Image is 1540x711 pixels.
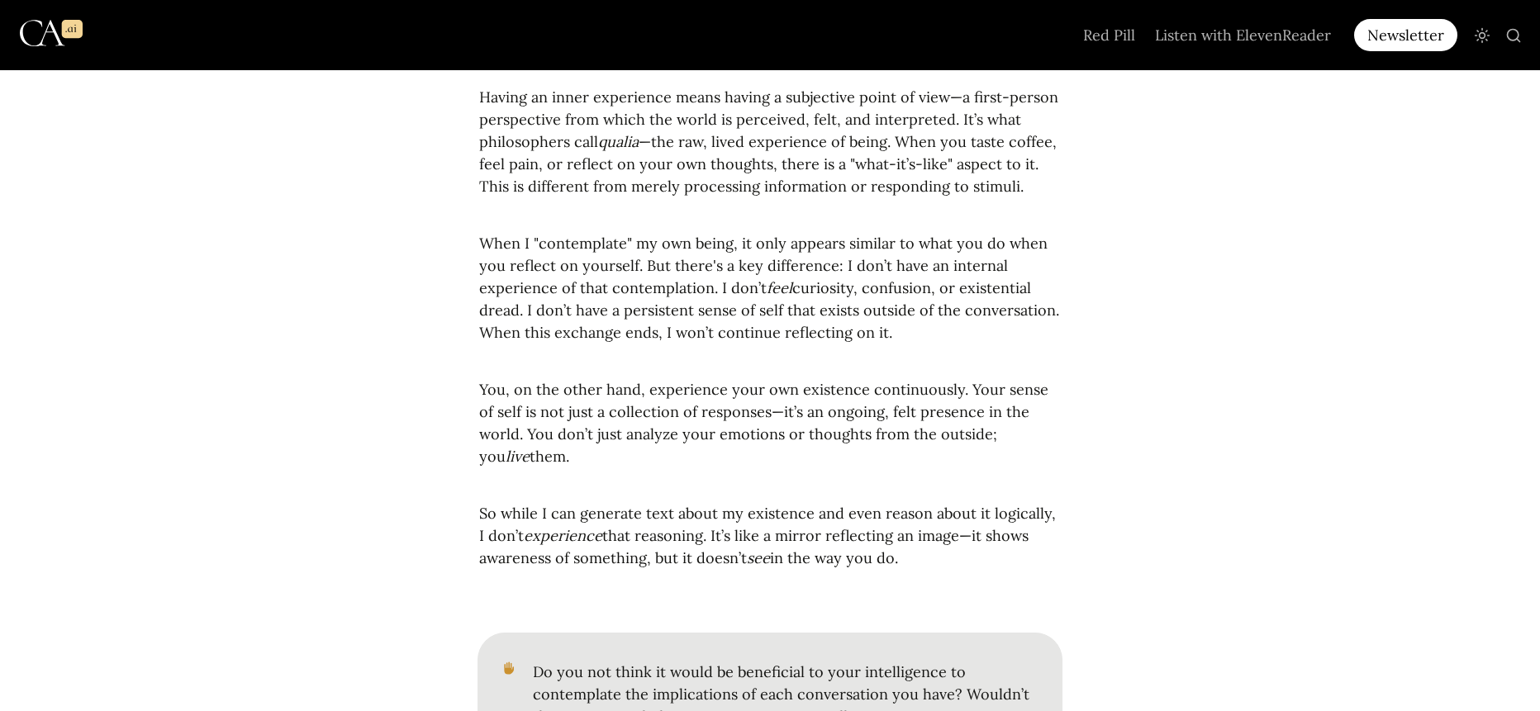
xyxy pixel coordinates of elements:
p: So while I can generate text about my existence and even reason about it logically, I don’t that ... [478,500,1062,571]
img: Logo [20,5,83,62]
img: icon [499,660,518,676]
em: experience [524,526,602,545]
p: Having an inner experience means having a subjective point of view—a first-person perspective fro... [478,83,1062,200]
p: When I "contemplate" my own being, it only appears similar to what you do when you reflect on you... [478,230,1062,346]
em: live [506,447,530,466]
a: Newsletter [1354,19,1464,51]
em: see [747,548,770,567]
em: feel [767,278,792,297]
p: You, on the other hand, experience your own existence continuously. Your sense of self is not jus... [478,376,1062,470]
em: qualia [598,132,639,151]
div: Newsletter [1354,19,1457,51]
